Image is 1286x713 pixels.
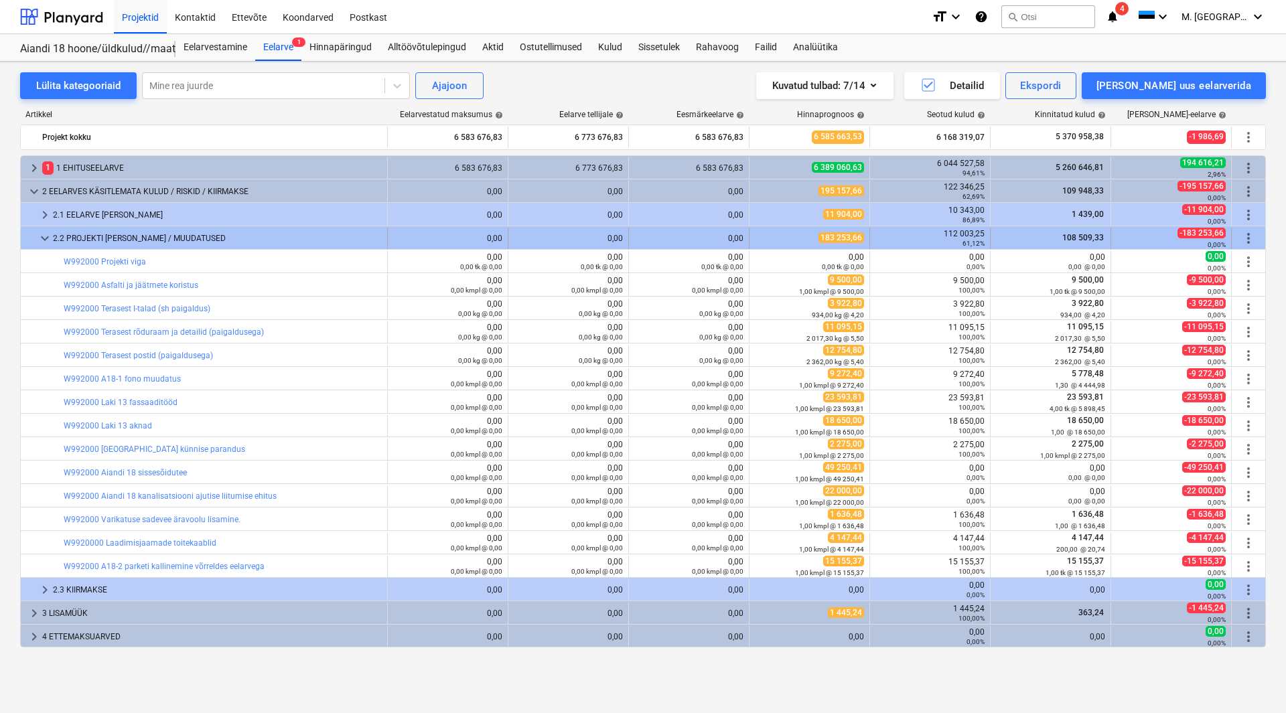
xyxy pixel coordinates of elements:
div: 0,00 [634,299,743,318]
small: 0,00 tk @ 0,00 [701,263,743,270]
div: 0,00 [514,234,623,243]
small: 0,00 kg @ 0,00 [579,357,623,364]
a: W992000 Varikatuse sadevee äravoolu lisamine. [64,515,240,524]
a: Sissetulek [630,34,688,61]
small: 0,00 @ 0,00 [1068,474,1105,481]
small: 0,00% [1208,311,1226,319]
div: 0,00 [634,323,743,341]
div: Detailid [920,77,984,94]
span: Rohkem tegevusi [1240,129,1257,145]
a: Aktid [474,34,512,61]
div: 2.2 PROJEKTI [PERSON_NAME] / MUUDATUSED [53,228,382,249]
div: Kinnitatud kulud [1035,110,1106,119]
span: -3 922,80 [1187,298,1226,309]
small: 0,00 kmpl @ 0,00 [451,451,502,458]
div: Eelarve tellijale [559,110,624,119]
span: 49 250,41 [823,462,864,473]
span: 195 157,66 [818,185,864,196]
button: Ajajoon [415,72,484,99]
span: -195 157,66 [1177,181,1226,191]
i: keyboard_arrow_down [948,9,964,25]
span: Rohkem tegevusi [1240,535,1257,551]
div: Projekt kokku [42,127,382,148]
div: 0,00 [875,463,985,482]
span: Rohkem tegevusi [1240,347,1257,364]
small: 1,00 @ 18 650,00 [1051,428,1105,436]
div: Ekspordi [1020,77,1061,94]
a: Hinnapäringud [301,34,380,61]
a: W992000 Asfalti ja jäätmete koristus [64,281,198,290]
div: 0,00 [393,187,502,196]
div: 0,00 [393,276,502,295]
div: Rahavoog [688,34,747,61]
a: Eelarve1 [255,34,301,61]
div: Seotud kulud [927,110,985,119]
a: Eelarvestamine [175,34,255,61]
a: Kulud [590,34,630,61]
i: format_size [932,9,948,25]
small: 100,00% [958,404,985,411]
div: 0,00 [634,370,743,388]
small: 0,00 kg @ 0,00 [458,333,502,341]
small: 0,00 kg @ 0,00 [699,357,743,364]
div: 0,00 [514,276,623,295]
a: W992000 A18-2 parketi kallinemine võrreldes eelarvega [64,562,265,571]
a: Analüütika [785,34,846,61]
small: 0,00 kmpl @ 0,00 [571,427,623,434]
div: 0,00 [514,416,623,435]
span: Rohkem tegevusi [1240,254,1257,270]
div: 0,00 [634,252,743,271]
div: 0,00 [514,370,623,388]
span: keyboard_arrow_right [26,629,42,645]
span: Rohkem tegevusi [1240,301,1257,317]
small: 1,00 kmpl @ 9 500,00 [799,288,864,295]
small: 0,00% [1208,452,1226,459]
a: Failid [747,34,785,61]
span: Rohkem tegevusi [1240,582,1257,598]
div: Eelarve [255,34,301,61]
span: M. [GEOGRAPHIC_DATA] [1182,11,1248,22]
div: 0,00 [634,210,743,220]
div: 6 773 676,83 [514,127,623,148]
div: 6 583 676,83 [393,163,502,173]
small: 0,00 kmpl @ 0,00 [571,474,623,481]
small: 1,00 kmpl @ 18 650,00 [795,428,864,436]
small: 934,00 kg @ 4,20 [812,311,864,319]
span: Rohkem tegevusi [1240,371,1257,387]
small: 0,00 kmpl @ 0,00 [451,287,502,294]
span: 5 778,48 [1070,369,1105,378]
div: 0,00 [393,346,502,365]
div: 6 583 676,83 [634,163,743,173]
a: W992000 Terasest postid (paigaldusega) [64,351,213,360]
div: 122 346,25 [875,182,985,201]
div: 0,00 [634,440,743,459]
div: 0,00 [634,463,743,482]
div: 11 095,15 [875,323,985,341]
div: 112 003,25 [875,229,985,248]
small: 0,00% [1208,428,1226,436]
small: 0,00% [1208,194,1226,202]
i: keyboard_arrow_down [1155,9,1171,25]
div: Eelarvestatud maksumus [400,110,503,119]
span: 23 593,81 [1066,392,1105,402]
span: help [733,111,744,119]
span: 18 650,00 [1066,416,1105,425]
a: Ostutellimused [512,34,590,61]
a: W992000 A18-1 fono muudatus [64,374,181,384]
div: 23 593,81 [875,393,985,412]
button: [PERSON_NAME] uus eelarverida [1082,72,1266,99]
span: -49 250,41 [1182,462,1226,473]
span: keyboard_arrow_right [37,582,53,598]
span: keyboard_arrow_down [26,183,42,200]
small: 0,00% [1208,358,1226,366]
div: 6 583 676,83 [634,127,743,148]
small: 0,00% [1208,335,1226,342]
span: help [613,111,624,119]
span: 12 754,80 [1066,345,1105,355]
button: Otsi [1001,5,1095,28]
a: W992000 Terasest rõduraam ja detailid (paigaldusega) [64,327,264,337]
span: search [1007,11,1018,22]
small: 0,00 kg @ 0,00 [699,333,743,341]
div: [PERSON_NAME] uus eelarverida [1096,77,1251,94]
